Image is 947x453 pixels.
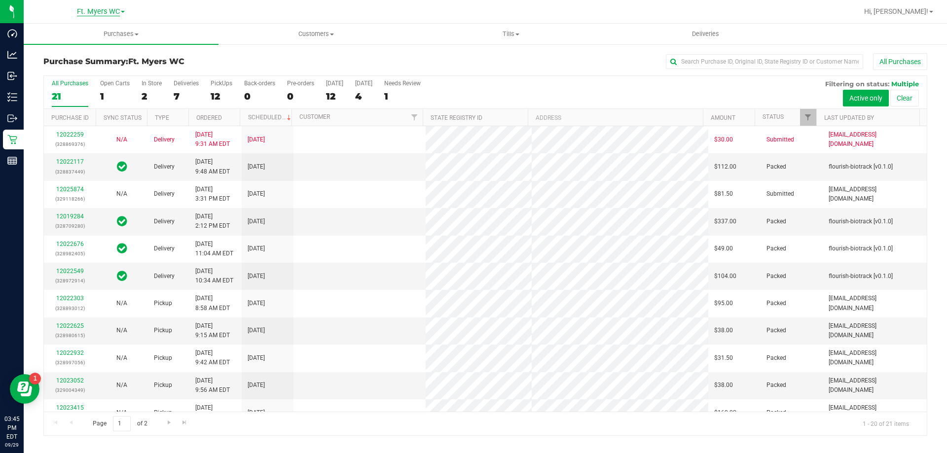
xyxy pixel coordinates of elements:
[116,408,127,418] button: N/A
[287,91,314,102] div: 0
[100,91,130,102] div: 1
[50,167,90,176] p: (328837449)
[384,80,421,87] div: Needs Review
[714,135,733,144] span: $30.00
[154,189,175,199] span: Delivery
[142,80,162,87] div: In Store
[666,54,863,69] input: Search Purchase ID, Original ID, State Registry ID or Customer Name...
[52,91,88,102] div: 21
[211,91,232,102] div: 12
[766,135,794,144] span: Submitted
[248,408,265,418] span: [DATE]
[763,113,784,120] a: Status
[7,156,17,166] inline-svg: Reports
[766,162,786,172] span: Packed
[326,91,343,102] div: 12
[248,353,265,363] span: [DATE]
[24,30,219,38] span: Purchases
[196,114,222,121] a: Ordered
[56,131,84,138] a: 12022259
[195,403,233,422] span: [DATE] 10:44 AM EDT
[829,348,921,367] span: [EMAIL_ADDRESS][DOMAIN_NAME]
[248,272,265,281] span: [DATE]
[116,327,127,334] span: Not Applicable
[714,299,733,308] span: $95.00
[528,109,703,126] th: Address
[116,326,127,335] button: N/A
[873,53,927,70] button: All Purchases
[248,135,265,144] span: [DATE]
[50,304,90,313] p: (328893012)
[154,162,175,172] span: Delivery
[829,272,893,281] span: flourish-biotrack [v0.1.0]
[154,299,172,308] span: Pickup
[195,157,230,176] span: [DATE] 9:48 AM EDT
[116,299,127,308] button: N/A
[244,80,275,87] div: Back-orders
[829,403,921,422] span: [EMAIL_ADDRESS][DOMAIN_NAME]
[766,272,786,281] span: Packed
[890,90,919,106] button: Clear
[766,408,786,418] span: Packed
[855,416,917,431] span: 1 - 20 of 21 items
[766,244,786,253] span: Packed
[56,158,84,165] a: 12022117
[116,409,127,416] span: Not Applicable
[766,326,786,335] span: Packed
[56,241,84,247] a: 12022676
[413,24,608,44] a: Tills
[829,321,921,340] span: [EMAIL_ADDRESS][DOMAIN_NAME]
[766,299,786,308] span: Packed
[154,353,172,363] span: Pickup
[714,353,733,363] span: $31.50
[714,162,736,172] span: $112.00
[56,186,84,193] a: 12025874
[287,80,314,87] div: Pre-orders
[84,416,155,431] span: Page of 2
[154,408,172,418] span: Pickup
[248,326,265,335] span: [DATE]
[711,114,735,121] a: Amount
[56,268,84,275] a: 12022549
[679,30,732,38] span: Deliveries
[116,300,127,307] span: Not Applicable
[384,91,421,102] div: 1
[326,80,343,87] div: [DATE]
[7,50,17,60] inline-svg: Analytics
[116,135,127,144] button: N/A
[406,109,423,126] a: Filter
[154,326,172,335] span: Pickup
[50,276,90,285] p: (328972914)
[714,326,733,335] span: $38.00
[195,212,230,231] span: [DATE] 2:12 PM EDT
[116,354,127,361] span: Not Applicable
[829,294,921,313] span: [EMAIL_ADDRESS][DOMAIN_NAME]
[714,408,736,418] span: $160.00
[7,113,17,123] inline-svg: Outbound
[195,321,230,340] span: [DATE] 9:15 AM EDT
[714,244,733,253] span: $49.00
[714,381,733,390] span: $38.00
[824,114,874,121] a: Last Updated By
[248,299,265,308] span: [DATE]
[248,381,265,390] span: [DATE]
[50,358,90,367] p: (328997056)
[4,441,19,449] p: 09/29
[52,80,88,87] div: All Purchases
[154,244,175,253] span: Delivery
[829,217,893,226] span: flourish-biotrack [v0.1.0]
[829,162,893,172] span: flourish-biotrack [v0.1.0]
[714,189,733,199] span: $81.50
[116,190,127,197] span: Not Applicable
[355,80,372,87] div: [DATE]
[800,109,816,126] a: Filter
[10,374,39,404] iframe: Resource center
[56,377,84,384] a: 12023052
[56,295,84,302] a: 12022303
[248,114,293,121] a: Scheduled
[174,80,199,87] div: Deliveries
[714,217,736,226] span: $337.00
[154,135,175,144] span: Delivery
[829,185,921,204] span: [EMAIL_ADDRESS][DOMAIN_NAME]
[195,294,230,313] span: [DATE] 8:58 AM EDT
